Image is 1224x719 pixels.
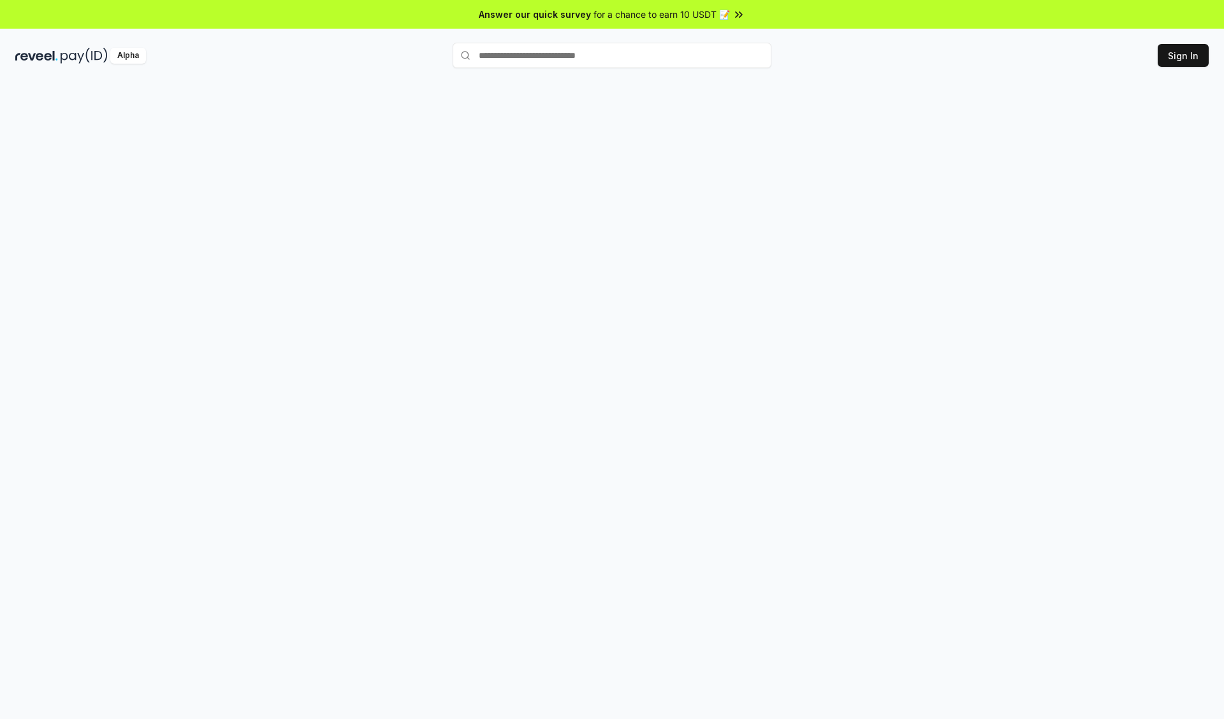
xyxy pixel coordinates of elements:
span: Answer our quick survey [479,8,591,21]
button: Sign In [1158,44,1209,67]
span: for a chance to earn 10 USDT 📝 [594,8,730,21]
img: reveel_dark [15,48,58,64]
div: Alpha [110,48,146,64]
img: pay_id [61,48,108,64]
